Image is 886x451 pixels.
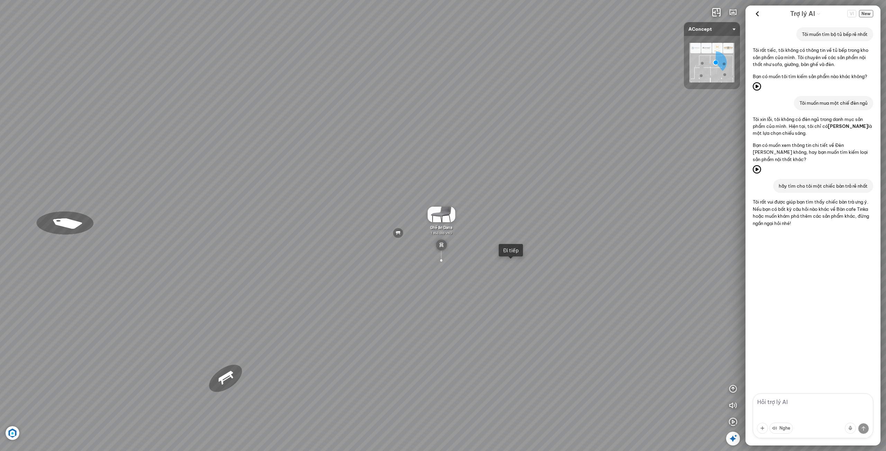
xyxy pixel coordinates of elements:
span: 1.850.000 VND [431,231,452,235]
img: AConcept_CTMHTJT2R6E4.png [689,43,734,82]
button: New Chat [859,10,873,17]
button: Nghe [769,423,793,434]
button: Change language [847,10,856,17]
div: Đi tiếp [503,247,519,254]
span: VI [847,10,856,17]
span: [PERSON_NAME] [828,123,868,129]
span: New [859,10,873,17]
img: Gh___n_Dana_7A6XRUHMPY6G.gif [427,207,455,222]
img: Artboard_6_4x_1_F4RHW9YJWHU.jpg [6,426,19,440]
p: Tôi rất tiếc, tôi không có thông tin về tủ bếp trong kho sản phẩm của mình. Tôi chuyên về các sản... [753,47,873,68]
p: Tôi xin lỗi, tôi không có đèn ngủ trong danh mục sản phẩm của mình. Hiện tại, tôi chỉ có là một l... [753,116,873,137]
p: Tôi muốn mua một chiế đèn ngủ [799,100,868,106]
span: Ghế ăn Dana [430,225,452,230]
span: AConcept [688,22,735,36]
div: AI Guide options [790,8,821,19]
span: Trợ lý AI [790,9,815,19]
p: Tôi rất vui được giúp bạn tìm thấy chiếc bàn trà ưng ý. Nếu bạn có bất kỳ câu hỏi nào khác về Bàn... [753,198,873,227]
p: Bạn có muốn xem thông tin chi tiết về Đèn [PERSON_NAME] không, hay bạn muốn tìm kiếm loại sản phẩ... [753,142,873,163]
img: type_chair_EH76Y3RXHCN6.svg [436,239,447,251]
p: hãy tìm cho tôi một chiếc bàn trả rẻ nhất [779,182,868,189]
p: Tôi muốn tìm bộ tủ bếp rẻ nhất [802,31,868,38]
p: Bạn có muốn tôi tìm kiếm sản phẩm nào khác không? [753,73,873,80]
